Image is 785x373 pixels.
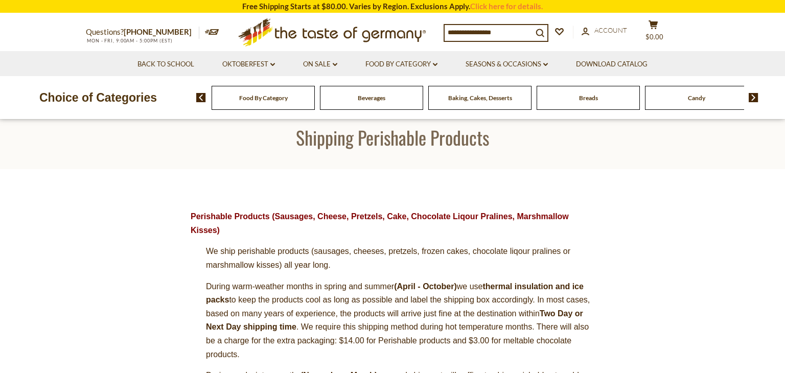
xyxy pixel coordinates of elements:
a: Breads [579,94,598,102]
a: Beverages [358,94,385,102]
span: MON - FRI, 9:00AM - 5:00PM (EST) [86,38,173,43]
a: Oktoberfest [222,59,275,70]
span: During warm-weather months in spring and summer we use to keep the products cool as long as possi... [206,282,590,359]
a: Download Catalog [576,59,648,70]
a: On Sale [303,59,337,70]
a: Food By Category [365,59,437,70]
strong: (April - October) [394,282,457,291]
h1: Shipping Perishable Products [32,126,753,149]
a: Account [582,25,627,36]
button: $0.00 [638,20,668,45]
a: Click here for details. [470,2,543,11]
a: Food By Category [239,94,288,102]
a: [PHONE_NUMBER] [124,27,192,36]
a: Back to School [137,59,194,70]
a: Baking, Cakes, Desserts [448,94,512,102]
span: We ship perishable products (sausages, cheeses, pretzels, frozen cakes, chocolate liqour pralines... [206,247,570,269]
strong: Perishable Products (Sausages, Cheese, Pretzels, Cake, Chocolate Liqour Pralines, Marshmallow Kis... [191,212,569,235]
img: previous arrow [196,93,206,102]
p: Questions? [86,26,199,39]
img: next arrow [749,93,758,102]
a: Candy [688,94,705,102]
span: Account [594,26,627,34]
strong: thermal insulation and ice packs [206,282,584,305]
a: Seasons & Occasions [466,59,548,70]
span: $0.00 [645,33,663,41]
